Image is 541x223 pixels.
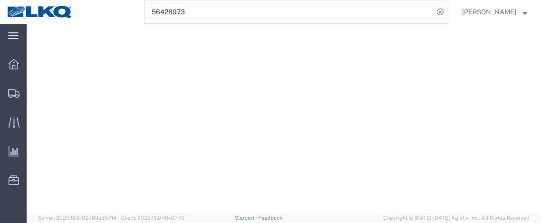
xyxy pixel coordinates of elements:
a: Support [235,215,259,221]
button: [PERSON_NAME] [462,6,528,18]
span: Client: 2025.16.0-8fc0770 [121,215,184,221]
span: Server: 2025.16.0-82789e55714 [38,215,116,221]
img: logo [7,5,73,19]
input: Search for shipment number, reference number [145,0,434,23]
span: Krisann Metzger [462,7,516,17]
span: Copyright © [DATE]-[DATE] Agistix Inc., All Rights Reserved [383,214,530,222]
iframe: FS Legacy Container [27,24,541,213]
a: Feedback [258,215,282,221]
